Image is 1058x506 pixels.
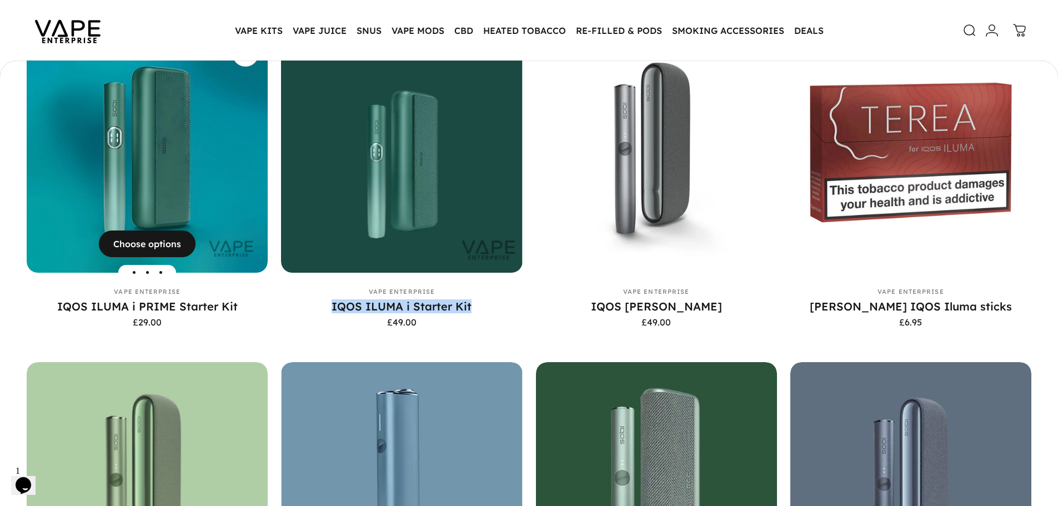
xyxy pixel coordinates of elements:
span: £49.00 [641,318,671,327]
img: IQOS ILUMA i PRIME Starter Kit [27,31,268,272]
span: £29.00 [133,318,162,327]
summary: SMOKING ACCESSORIES [667,19,789,42]
a: Vape Enterprise [878,288,944,295]
a: IQOS [PERSON_NAME] [591,299,722,313]
a: IQOS ILUMA i PRIME Starter Kit [57,299,238,313]
iframe: chat widget [11,462,47,495]
a: Vape Enterprise [114,288,180,295]
button: Choose options [99,231,195,257]
span: £49.00 [387,318,417,327]
summary: VAPE JUICE [288,19,352,42]
a: Vape Enterprise [623,288,690,295]
img: TEREA IQOS Iluma sticks [790,31,1031,272]
summary: SNUS [352,19,387,42]
summary: VAPE KITS [230,19,288,42]
summary: VAPE MODS [387,19,449,42]
img: Vape Enterprise [18,4,118,57]
summary: CBD [449,19,478,42]
a: DEALS [789,19,829,42]
a: Vape Enterprise [369,288,435,295]
summary: RE-FILLED & PODS [571,19,667,42]
nav: Primary [230,19,829,42]
summary: HEATED TOBACCO [478,19,571,42]
a: IQOS Iluma Device [536,31,777,272]
img: IQOS ILUMA i Starter Kit [281,31,522,272]
a: IQOS ILUMA i Starter Kit [332,299,472,313]
a: 0 items [1007,18,1032,43]
img: IQOS_Iluma [536,31,777,272]
a: [PERSON_NAME] IQOS Iluma sticks [810,299,1012,313]
span: £6.95 [899,318,922,327]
